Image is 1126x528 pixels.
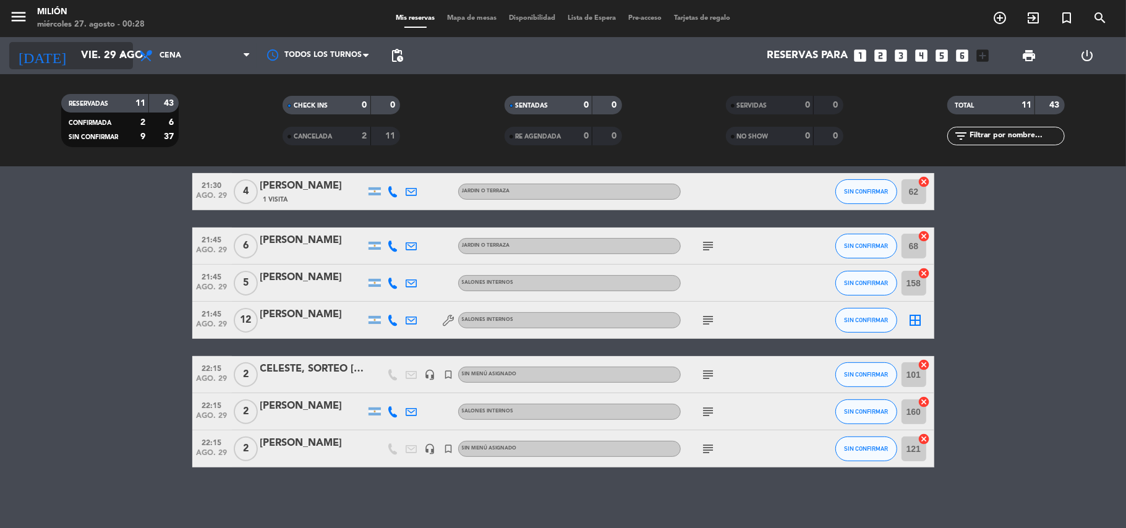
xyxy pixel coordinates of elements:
span: SIN CONFIRMAR [844,242,888,249]
div: LOG OUT [1058,37,1117,74]
i: headset_mic [425,369,436,380]
i: turned_in_not [443,443,454,454]
div: [PERSON_NAME] [260,232,365,249]
span: print [1022,48,1036,63]
i: power_settings_new [1080,48,1095,63]
span: JARDIN o TERRAZA [462,189,510,194]
button: SIN CONFIRMAR [835,399,897,424]
span: 12 [234,308,258,333]
i: cancel [918,359,931,371]
span: CHECK INS [294,103,328,109]
span: SALONES INTERNOS [462,280,514,285]
strong: 11 [135,99,145,108]
div: [PERSON_NAME] [260,307,365,323]
i: looks_5 [934,48,950,64]
span: SIN CONFIRMAR [844,317,888,323]
div: [PERSON_NAME] [260,178,365,194]
button: SIN CONFIRMAR [835,271,897,296]
span: SIN CONFIRMAR [844,371,888,378]
span: SIN CONFIRMAR [844,188,888,195]
i: subject [701,367,716,382]
span: 2 [234,362,258,387]
span: 2 [234,399,258,424]
button: SIN CONFIRMAR [835,308,897,333]
i: cancel [918,433,931,445]
i: add_box [975,48,991,64]
i: border_all [908,313,923,328]
i: subject [701,441,716,456]
strong: 9 [140,132,145,141]
i: cancel [918,396,931,408]
i: subject [701,239,716,253]
span: 2 [234,436,258,461]
i: cancel [918,176,931,188]
span: ago. 29 [197,320,228,334]
div: Milión [37,6,145,19]
span: ago. 29 [197,412,228,426]
i: subject [701,404,716,419]
strong: 0 [612,101,619,109]
span: RE AGENDADA [516,134,561,140]
div: [PERSON_NAME] [260,435,365,451]
button: SIN CONFIRMAR [835,362,897,387]
span: Sin menú asignado [462,372,517,377]
span: Sin menú asignado [462,446,517,451]
span: ago. 29 [197,449,228,463]
span: 5 [234,271,258,296]
i: looks_4 [914,48,930,64]
strong: 6 [169,118,176,127]
span: SIN CONFIRMAR [844,279,888,286]
span: SERVIDAS [737,103,767,109]
strong: 0 [805,101,810,109]
span: ago. 29 [197,192,228,206]
span: JARDIN o TERRAZA [462,243,510,248]
i: looks_3 [894,48,910,64]
span: Mapa de mesas [441,15,503,22]
i: menu [9,7,28,26]
span: Reservas para [767,50,848,62]
span: Tarjetas de regalo [668,15,736,22]
span: 4 [234,179,258,204]
div: miércoles 27. agosto - 00:28 [37,19,145,31]
span: CONFIRMADA [69,120,111,126]
strong: 0 [833,101,840,109]
span: CANCELADA [294,134,332,140]
i: looks_6 [955,48,971,64]
i: turned_in_not [1059,11,1074,25]
div: [PERSON_NAME] [260,270,365,286]
strong: 2 [140,118,145,127]
input: Filtrar por nombre... [968,129,1064,143]
span: Mis reservas [390,15,441,22]
strong: 0 [805,132,810,140]
i: search [1093,11,1107,25]
span: SIN CONFIRMAR [844,408,888,415]
i: exit_to_app [1026,11,1041,25]
i: arrow_drop_down [115,48,130,63]
i: looks_two [873,48,889,64]
strong: 11 [385,132,398,140]
strong: 37 [164,132,176,141]
span: 1 Visita [263,195,288,205]
span: SIN CONFIRMAR [69,134,118,140]
strong: 0 [833,132,840,140]
i: add_circle_outline [992,11,1007,25]
i: headset_mic [425,443,436,454]
i: [DATE] [9,42,75,69]
span: 22:15 [197,435,228,449]
strong: 0 [584,101,589,109]
i: filter_list [953,129,968,143]
span: Pre-acceso [622,15,668,22]
span: ago. 29 [197,375,228,389]
button: SIN CONFIRMAR [835,436,897,461]
strong: 43 [164,99,176,108]
span: SENTADAS [516,103,548,109]
button: menu [9,7,28,30]
span: pending_actions [390,48,404,63]
strong: 2 [362,132,367,140]
strong: 43 [1049,101,1062,109]
i: cancel [918,230,931,242]
span: ago. 29 [197,283,228,297]
i: turned_in_not [443,369,454,380]
i: cancel [918,267,931,279]
button: SIN CONFIRMAR [835,179,897,204]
